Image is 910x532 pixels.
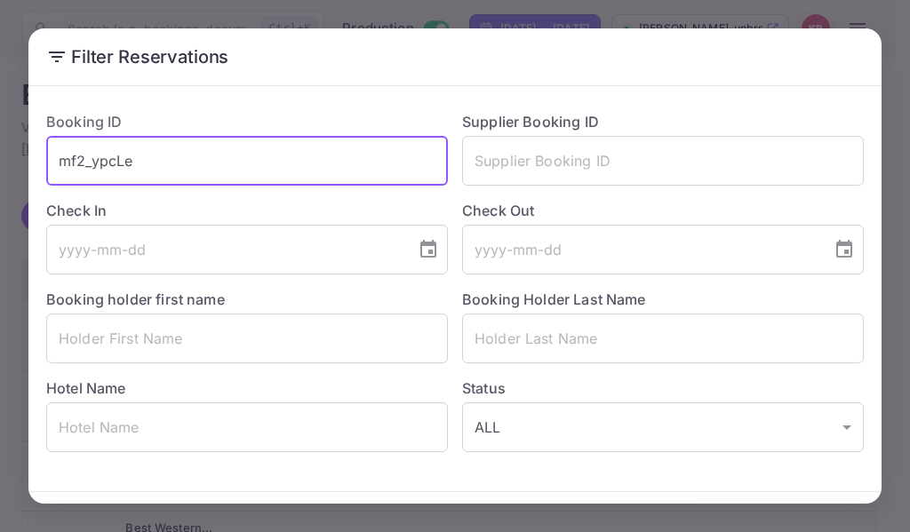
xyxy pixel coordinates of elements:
[826,232,862,267] button: Choose date
[46,225,403,274] input: yyyy-mm-dd
[462,377,864,399] label: Status
[46,379,126,397] label: Hotel Name
[462,290,646,308] label: Booking Holder Last Name
[46,314,448,363] input: Holder First Name
[46,200,448,221] label: Check In
[462,402,864,452] div: ALL
[46,136,448,186] input: Booking ID
[462,314,864,363] input: Holder Last Name
[46,290,225,308] label: Booking holder first name
[462,225,819,274] input: yyyy-mm-dd
[462,113,599,131] label: Supplier Booking ID
[46,402,448,452] input: Hotel Name
[46,113,123,131] label: Booking ID
[462,200,864,221] label: Check Out
[28,28,882,85] h2: Filter Reservations
[462,136,864,186] input: Supplier Booking ID
[411,232,446,267] button: Choose date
